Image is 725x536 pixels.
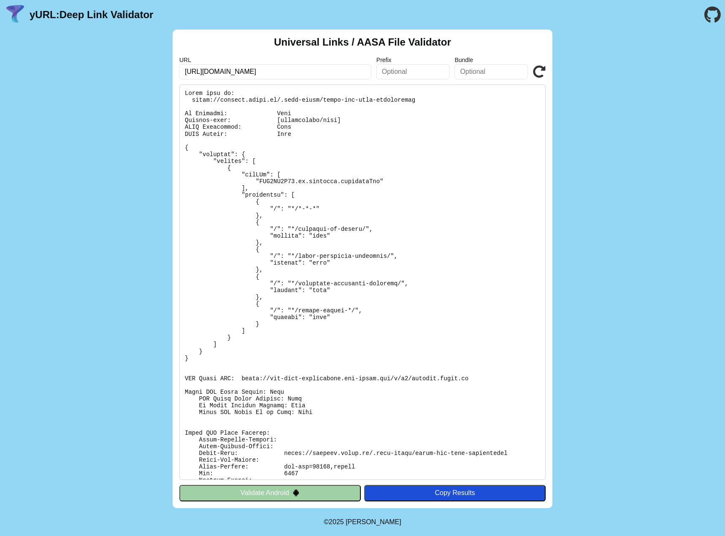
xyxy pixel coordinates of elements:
a: yURL:Deep Link Validator [30,9,153,21]
footer: © [324,508,401,536]
input: Optional [454,64,528,79]
img: yURL Logo [4,4,26,26]
button: Copy Results [364,485,546,501]
label: URL [179,57,371,63]
a: Michael Ibragimchayev's Personal Site [346,518,401,525]
span: 2025 [329,518,344,525]
label: Bundle [454,57,528,63]
img: droidIcon.svg [292,489,300,496]
input: Required [179,64,371,79]
button: Validate Android [179,485,361,501]
label: Prefix [376,57,450,63]
pre: Lorem ipsu do: sitam://consect.adipi.el/.sedd-eiusm/tempo-inc-utla-etdoloremag Al Enimadmi: Veni ... [179,84,546,480]
input: Optional [376,64,450,79]
h2: Universal Links / AASA File Validator [274,36,451,48]
div: Copy Results [368,489,541,497]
